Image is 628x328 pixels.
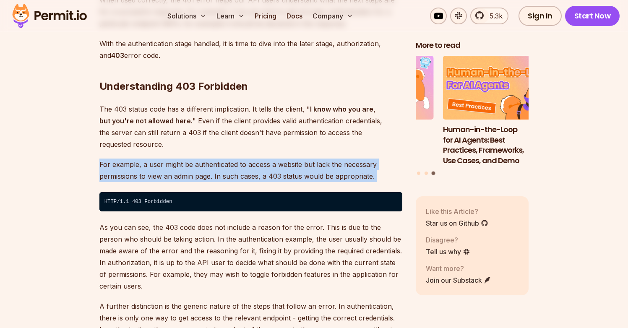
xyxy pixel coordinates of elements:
button: Learn [213,8,248,24]
p: Want more? [426,263,491,273]
button: Solutions [164,8,210,24]
p: Disagree? [426,234,470,245]
h2: Understanding 403 Forbidden [99,46,402,93]
h3: Why JWTs Can’t Handle AI Agent Access [321,124,434,145]
p: As you can see, the 403 code does not include a reason for the error. This is due to the person w... [99,221,402,292]
a: Pricing [251,8,280,24]
a: Start Now [565,6,620,26]
p: Like this Article? [426,206,488,216]
span: 5.3k [485,11,503,21]
button: Go to slide 1 [417,171,420,174]
img: Why JWTs Can’t Handle AI Agent Access [321,56,434,120]
a: Join our Substack [426,275,491,285]
code: HTTP/1.1 403 Forbidden [99,192,402,211]
button: Company [309,8,357,24]
p: The 403 status code has a different implication. It tells the client, " " Even if the client prov... [99,103,402,150]
div: Posts [416,56,529,176]
li: 3 of 3 [443,56,556,166]
p: For example, a user might be authenticated to access a website but lack the necessary permissions... [99,159,402,182]
a: Tell us why [426,246,470,256]
h2: More to read [416,40,529,51]
a: Human-in-the-Loop for AI Agents: Best Practices, Frameworks, Use Cases, and DemoHuman-in-the-Loop... [443,56,556,166]
strong: 403 [111,51,124,60]
button: Go to slide 3 [432,171,435,175]
a: 5.3k [470,8,508,24]
a: Docs [283,8,306,24]
a: Sign In [519,6,562,26]
button: Go to slide 2 [425,171,428,174]
a: Star us on Github [426,218,488,228]
li: 2 of 3 [321,56,434,166]
img: Permit logo [8,2,91,30]
p: With the authentication stage handled, it is time to dive into the later stage, authorization, an... [99,38,402,61]
img: Human-in-the-Loop for AI Agents: Best Practices, Frameworks, Use Cases, and Demo [443,56,556,120]
h3: Human-in-the-Loop for AI Agents: Best Practices, Frameworks, Use Cases, and Demo [443,124,556,166]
